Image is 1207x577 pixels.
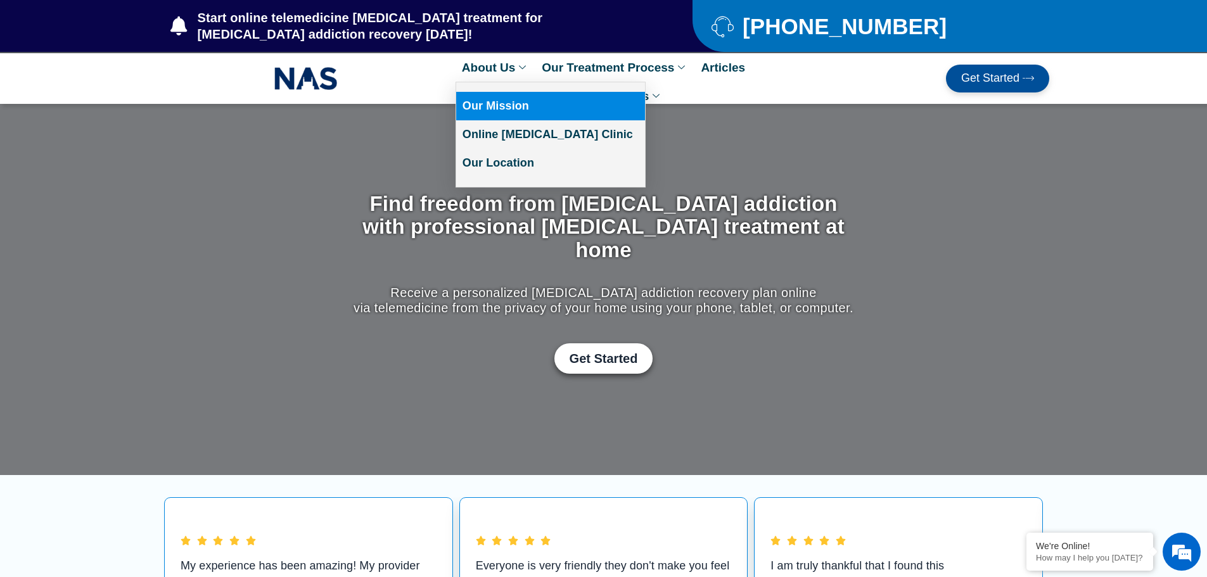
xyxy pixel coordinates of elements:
div: We're Online! [1036,541,1144,551]
a: [PHONE_NUMBER] [712,15,1018,37]
a: Online [MEDICAL_DATA] Clinic [456,120,645,149]
a: Our Mission [456,92,645,120]
p: How may I help you today? [1036,553,1144,562]
a: Get Started [946,65,1049,92]
p: Receive a personalized [MEDICAL_DATA] addiction recovery plan online via telemedicine from the pr... [350,285,857,315]
a: Our Location [456,149,645,177]
a: Start online telemedicine [MEDICAL_DATA] treatment for [MEDICAL_DATA] addiction recovery [DATE]! [170,10,642,42]
span: Get Started [961,72,1019,85]
img: NAS_email_signature-removebg-preview.png [274,64,338,93]
a: Get Started [554,343,653,374]
span: Start online telemedicine [MEDICAL_DATA] treatment for [MEDICAL_DATA] addiction recovery [DATE]! [195,10,642,42]
h1: Find freedom from [MEDICAL_DATA] addiction with professional [MEDICAL_DATA] treatment at home [350,193,857,262]
a: About Us [456,53,535,82]
span: Get Started [570,351,638,366]
a: Articles [694,53,751,82]
a: Our Treatment Process [535,53,694,82]
span: [PHONE_NUMBER] [739,18,947,34]
div: Get Started with Suboxone Treatment by filling-out this new patient packet form [350,343,857,374]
